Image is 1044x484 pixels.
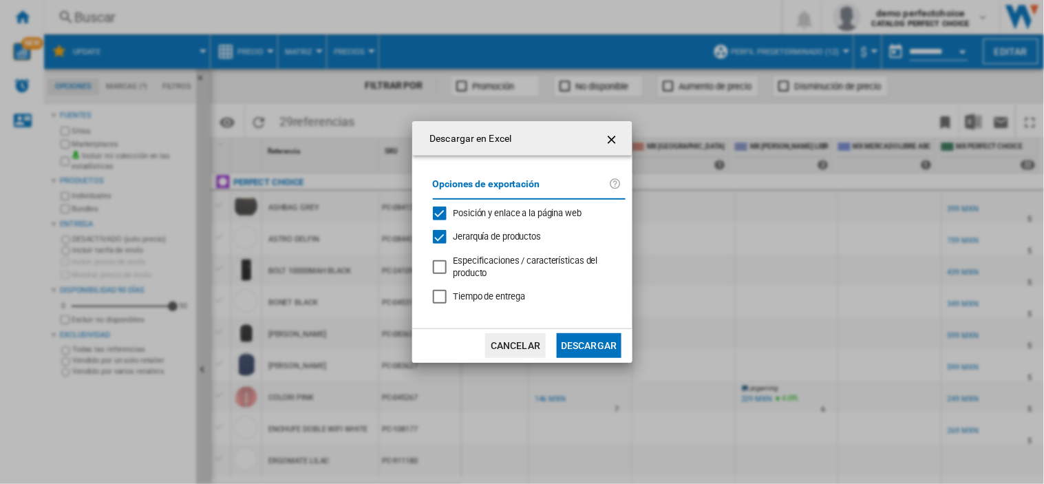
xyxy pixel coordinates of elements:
[454,291,525,302] span: Tiempo de entrega
[454,255,598,278] span: Especificaciones / características del producto
[433,291,626,304] md-checkbox: Tiempo de entrega
[423,132,512,146] h4: Descargar en Excel
[433,207,615,220] md-checkbox: Posición y enlace a la página web
[454,231,542,242] span: Jerarquía de productos
[605,131,621,148] ng-md-icon: getI18NText('BUTTONS.CLOSE_DIALOG')
[433,231,615,244] md-checkbox: Jerarquía de productos
[454,255,615,280] div: Solo se aplica a la Visión Categoría
[599,125,627,152] button: getI18NText('BUTTONS.CLOSE_DIALOG')
[557,333,621,358] button: Descargar
[485,333,546,358] button: Cancelar
[454,208,582,218] span: Posición y enlace a la página web
[433,176,609,202] label: Opciones de exportación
